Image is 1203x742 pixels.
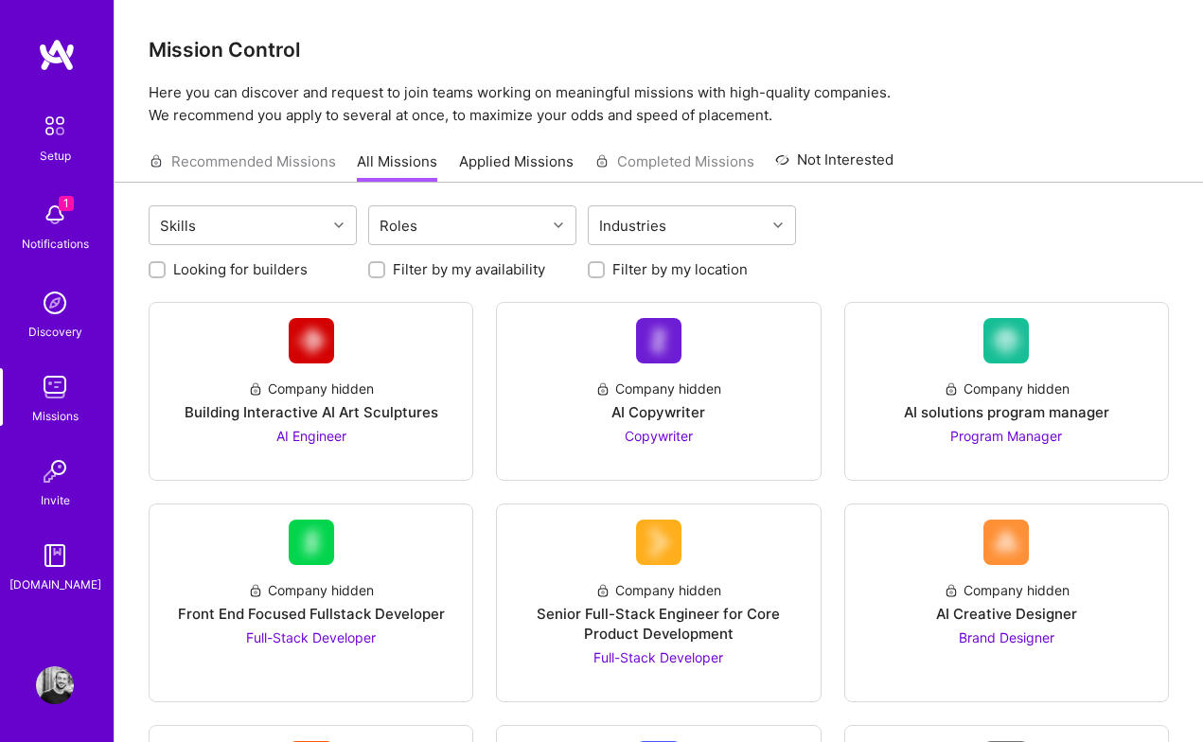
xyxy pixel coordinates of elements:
[512,520,805,686] a: Company LogoCompany hiddenSenior Full-Stack Engineer for Core Product DevelopmentFull-Stack Devel...
[155,212,201,239] div: Skills
[246,629,376,645] span: Full-Stack Developer
[773,221,783,230] i: icon Chevron
[983,318,1029,363] img: Company Logo
[248,379,374,398] div: Company hidden
[36,666,74,704] img: User Avatar
[625,428,693,444] span: Copywriter
[357,151,437,183] a: All Missions
[459,151,574,183] a: Applied Missions
[32,406,79,426] div: Missions
[149,81,1169,127] p: Here you can discover and request to join teams working on meaningful missions with high-quality ...
[31,666,79,704] a: User Avatar
[36,284,74,322] img: discovery
[173,259,308,279] label: Looking for builders
[512,604,805,644] div: Senior Full-Stack Engineer for Core Product Development
[289,520,334,565] img: Company Logo
[40,146,71,166] div: Setup
[38,38,76,72] img: logo
[276,428,346,444] span: AI Engineer
[775,149,893,183] a: Not Interested
[611,402,705,422] div: AI Copywriter
[860,520,1153,686] a: Company LogoCompany hiddenAI Creative DesignerBrand Designer
[950,428,1062,444] span: Program Manager
[165,520,457,686] a: Company LogoCompany hiddenFront End Focused Fullstack DeveloperFull-Stack Developer
[165,318,457,465] a: Company LogoCompany hiddenBuilding Interactive AI Art SculpturesAI Engineer
[593,649,723,665] span: Full-Stack Developer
[595,379,721,398] div: Company hidden
[185,402,438,422] div: Building Interactive AI Art Sculptures
[36,537,74,574] img: guide book
[595,580,721,600] div: Company hidden
[512,318,805,465] a: Company LogoCompany hiddenAI CopywriterCopywriter
[35,106,75,146] img: setup
[612,259,748,279] label: Filter by my location
[636,520,681,565] img: Company Logo
[375,212,422,239] div: Roles
[36,196,74,234] img: bell
[904,402,1109,422] div: AI solutions program manager
[860,318,1153,465] a: Company LogoCompany hiddenAI solutions program managerProgram Manager
[636,318,681,363] img: Company Logo
[248,580,374,600] div: Company hidden
[594,212,671,239] div: Industries
[959,629,1054,645] span: Brand Designer
[944,580,1070,600] div: Company hidden
[28,322,82,342] div: Discovery
[178,604,445,624] div: Front End Focused Fullstack Developer
[944,379,1070,398] div: Company hidden
[334,221,344,230] i: icon Chevron
[393,259,545,279] label: Filter by my availability
[36,452,74,490] img: Invite
[9,574,101,594] div: [DOMAIN_NAME]
[289,318,334,363] img: Company Logo
[983,520,1029,565] img: Company Logo
[936,604,1077,624] div: AI Creative Designer
[149,38,1169,62] h3: Mission Control
[41,490,70,510] div: Invite
[59,196,74,211] span: 1
[554,221,563,230] i: icon Chevron
[22,234,89,254] div: Notifications
[36,368,74,406] img: teamwork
